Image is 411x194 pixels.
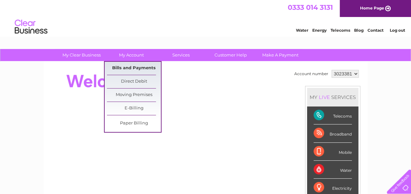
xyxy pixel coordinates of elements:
a: Paper Billing [107,117,161,130]
div: Telecoms [314,106,352,124]
td: Account number [293,68,330,79]
a: Bills and Payments [107,62,161,75]
a: Services [154,49,208,61]
a: Customer Help [204,49,258,61]
div: Broadband [314,124,352,142]
a: E-Billing [107,102,161,115]
a: Direct Debit [107,75,161,88]
a: Moving Premises [107,89,161,102]
a: My Account [104,49,158,61]
a: Contact [368,28,384,33]
div: Mobile [314,143,352,161]
a: Water [296,28,308,33]
a: Log out [389,28,405,33]
a: Make A Payment [253,49,307,61]
div: LIVE [317,94,331,100]
img: logo.png [14,17,48,37]
a: Blog [354,28,364,33]
div: Water [314,161,352,179]
div: MY SERVICES [307,88,358,106]
a: My Clear Business [55,49,109,61]
div: Clear Business is a trading name of Verastar Limited (registered in [GEOGRAPHIC_DATA] No. 3667643... [51,4,360,32]
a: Telecoms [331,28,350,33]
a: 0333 014 3131 [288,3,333,11]
a: Energy [312,28,327,33]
